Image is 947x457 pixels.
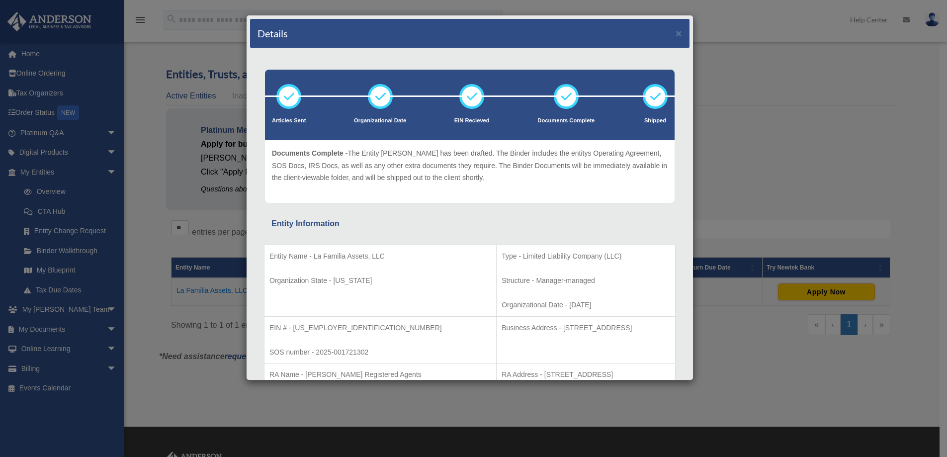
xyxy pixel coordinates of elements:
p: RA Name - [PERSON_NAME] Registered Agents [269,368,491,381]
p: Organizational Date [354,116,406,126]
p: Shipped [643,116,668,126]
p: Organizational Date - [DATE] [502,299,670,311]
p: SOS number - 2025-001721302 [269,346,491,359]
p: Articles Sent [272,116,306,126]
p: Type - Limited Liability Company (LLC) [502,250,670,263]
p: Entity Name - La Familia Assets, LLC [269,250,491,263]
p: Structure - Manager-managed [502,274,670,287]
p: Organization State - [US_STATE] [269,274,491,287]
div: Entity Information [271,217,668,231]
p: RA Address - [STREET_ADDRESS] [502,368,670,381]
p: Documents Complete [537,116,595,126]
h4: Details [258,26,288,40]
p: EIN Recieved [454,116,490,126]
p: The Entity [PERSON_NAME] has been drafted. The Binder includes the entitys Operating Agreement, S... [272,147,668,184]
button: × [676,28,682,38]
p: EIN # - [US_EMPLOYER_IDENTIFICATION_NUMBER] [269,322,491,334]
p: Business Address - [STREET_ADDRESS] [502,322,670,334]
span: Documents Complete - [272,149,347,157]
